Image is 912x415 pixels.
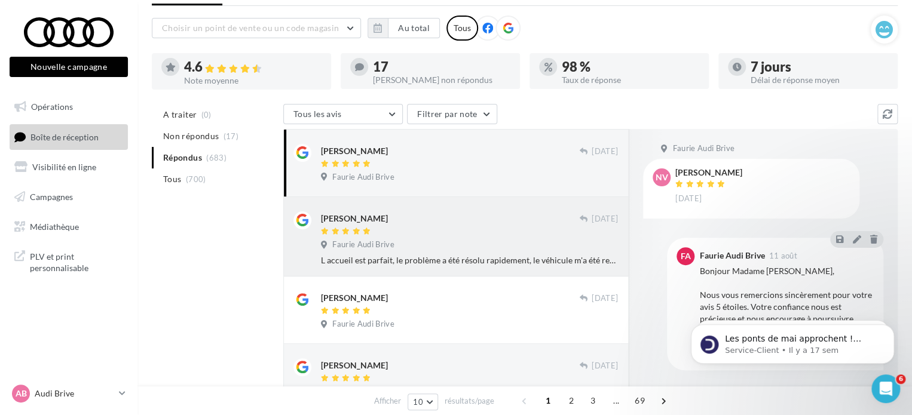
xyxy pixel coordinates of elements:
button: Au total [388,18,440,38]
span: [DATE] [592,214,618,225]
span: FA [681,250,691,262]
button: 10 [408,394,438,410]
span: 10 [413,397,423,407]
a: Visibilité en ligne [7,155,130,180]
span: (17) [224,131,238,141]
a: AB Audi Brive [10,382,128,405]
span: Choisir un point de vente ou un code magasin [162,23,339,33]
button: Filtrer par note [407,104,497,124]
span: (700) [186,174,206,184]
span: résultats/page [445,395,494,407]
span: 11 août [769,252,797,260]
span: Tous [163,173,181,185]
button: Tous les avis [283,104,403,124]
span: 6 [896,374,905,384]
span: Boîte de réception [30,131,99,142]
span: Faurie Audi Brive [332,172,394,183]
span: AB [16,388,27,399]
div: 4.6 [184,60,322,74]
span: Opérations [31,102,73,112]
div: [PERSON_NAME] [321,213,388,225]
a: Médiathèque [7,214,130,239]
div: Délai de réponse moyen [751,76,888,84]
span: Tous les avis [293,109,342,119]
button: Nouvelle campagne [10,57,128,77]
span: 69 [630,391,650,410]
span: Faurie Audi Brive [332,239,394,250]
div: [PERSON_NAME] [675,168,742,177]
button: Choisir un point de vente ou un code magasin [152,18,361,38]
div: L accueil est parfait, le problème a été résolu rapidement, le véhicule m'a été rendu lavé, aspir... [321,254,618,266]
div: 17 [373,60,510,73]
div: Faurie Audi Brive [699,251,764,260]
span: 1 [538,391,558,410]
span: (0) [201,110,212,119]
iframe: Intercom notifications message [673,299,912,383]
span: NV [656,171,668,183]
span: Afficher [374,395,401,407]
a: PLV et print personnalisable [7,244,130,279]
a: Opérations [7,94,130,119]
span: Non répondus [163,130,219,142]
span: Visibilité en ligne [32,162,96,172]
div: 98 % [562,60,699,73]
button: Au total [368,18,440,38]
span: PLV et print personnalisable [30,248,123,274]
span: [DATE] [592,146,618,157]
div: [PERSON_NAME] non répondus [373,76,510,84]
span: 3 [583,391,602,410]
a: Boîte de réception [7,124,130,150]
span: 2 [562,391,581,410]
div: Note moyenne [184,76,322,85]
span: [DATE] [675,193,702,204]
div: 7 jours [751,60,888,73]
span: Campagnes [30,192,73,202]
span: A traiter [163,109,197,121]
div: [PERSON_NAME] [321,292,388,304]
div: Bonjour Madame [PERSON_NAME], Nous vous remercions sincèrement pour votre avis 5 étoiles. Votre c... [699,265,874,361]
div: Tous [446,16,478,41]
span: [DATE] [592,361,618,371]
span: Faurie Audi Brive [672,143,735,154]
div: Taux de réponse [562,76,699,84]
div: [PERSON_NAME] [321,145,388,157]
iframe: Intercom live chat [871,374,900,403]
span: Médiathèque [30,221,79,231]
span: Faurie Audi Brive [332,319,394,330]
span: [DATE] [592,293,618,304]
p: Audi Brive [35,388,114,399]
div: [PERSON_NAME] [321,359,388,371]
span: ... [607,391,626,410]
a: Campagnes [7,185,130,210]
